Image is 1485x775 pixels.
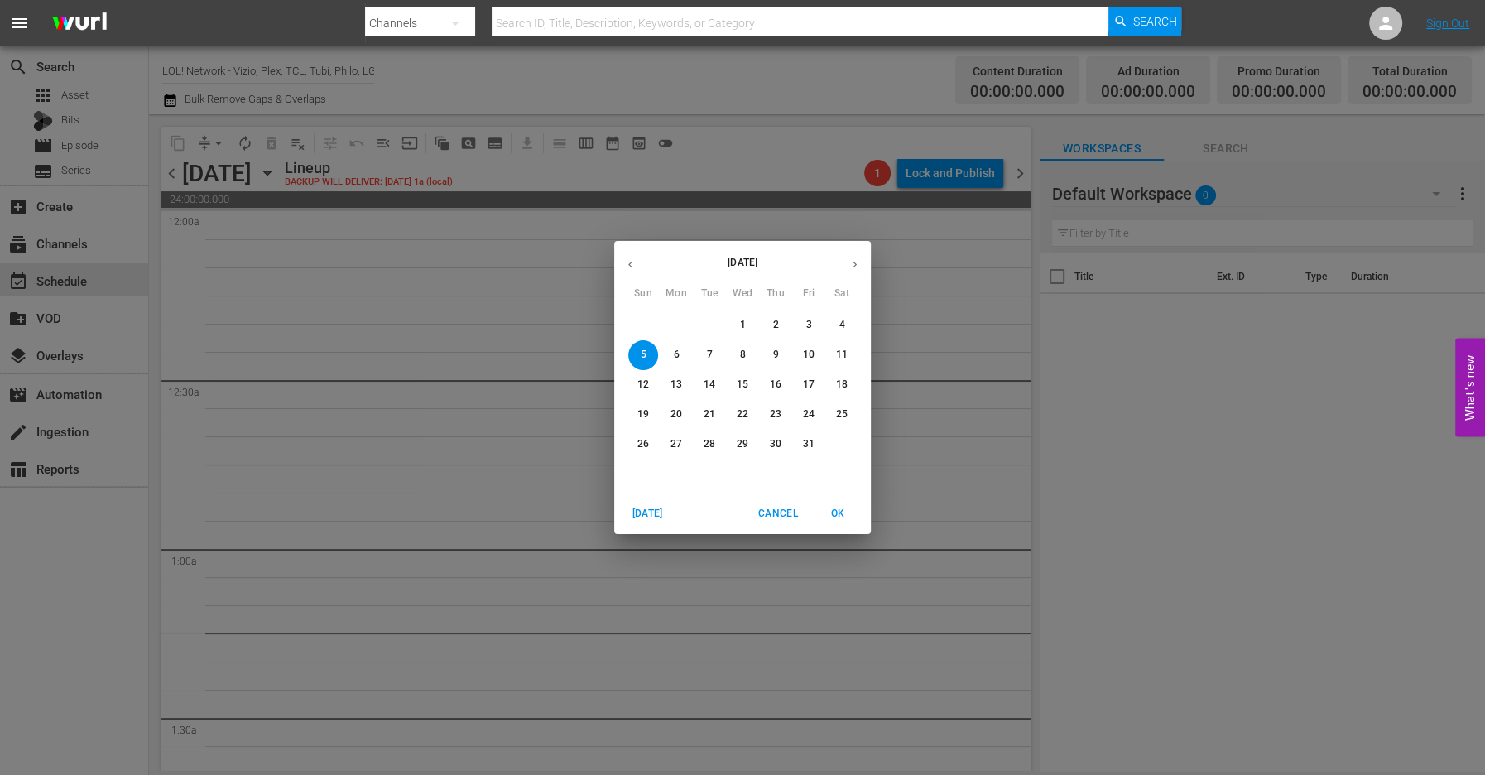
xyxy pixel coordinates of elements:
[694,370,724,400] button: 14
[621,500,674,527] button: [DATE]
[827,310,857,340] button: 4
[827,286,857,302] span: Sat
[737,378,748,392] p: 15
[661,400,691,430] button: 20
[628,430,658,460] button: 26
[706,348,712,362] p: 7
[694,400,724,430] button: 21
[637,407,649,421] p: 19
[770,378,781,392] p: 16
[704,378,715,392] p: 14
[627,505,667,522] span: [DATE]
[637,378,649,392] p: 12
[794,310,824,340] button: 3
[839,318,844,332] p: 4
[661,430,691,460] button: 27
[661,286,691,302] span: Mon
[628,400,658,430] button: 19
[761,430,791,460] button: 30
[803,437,815,451] p: 31
[1426,17,1469,30] a: Sign Out
[670,378,682,392] p: 13
[646,255,839,270] p: [DATE]
[794,430,824,460] button: 31
[661,340,691,370] button: 6
[739,318,745,332] p: 1
[803,378,815,392] p: 17
[628,370,658,400] button: 12
[737,437,748,451] p: 29
[694,286,724,302] span: Tue
[761,310,791,340] button: 2
[694,430,724,460] button: 28
[794,340,824,370] button: 10
[728,286,757,302] span: Wed
[739,348,745,362] p: 8
[803,348,815,362] p: 10
[772,318,778,332] p: 2
[836,378,848,392] p: 18
[761,400,791,430] button: 23
[661,370,691,400] button: 13
[40,4,119,43] img: ans4CAIJ8jUAAAAAAAAAAAAAAAAAAAAAAAAgQb4GAAAAAAAAAAAAAAAAAAAAAAAAJMjXAAAAAAAAAAAAAAAAAAAAAAAAgAT5G...
[770,407,781,421] p: 23
[637,437,649,451] p: 26
[728,430,757,460] button: 29
[827,340,857,370] button: 11
[752,500,805,527] button: Cancel
[811,500,864,527] button: OK
[770,437,781,451] p: 30
[827,370,857,400] button: 18
[737,407,748,421] p: 22
[836,348,848,362] p: 11
[818,505,858,522] span: OK
[704,437,715,451] p: 28
[10,13,30,33] span: menu
[670,407,682,421] p: 20
[761,286,791,302] span: Thu
[728,370,757,400] button: 15
[728,400,757,430] button: 22
[772,348,778,362] p: 9
[728,340,757,370] button: 8
[836,407,848,421] p: 25
[694,340,724,370] button: 7
[704,407,715,421] p: 21
[628,286,658,302] span: Sun
[794,370,824,400] button: 17
[670,437,682,451] p: 27
[1455,339,1485,437] button: Open Feedback Widget
[628,340,658,370] button: 5
[803,407,815,421] p: 24
[827,400,857,430] button: 25
[758,505,798,522] span: Cancel
[805,318,811,332] p: 3
[794,400,824,430] button: 24
[640,348,646,362] p: 5
[673,348,679,362] p: 6
[1133,7,1177,36] span: Search
[728,310,757,340] button: 1
[761,370,791,400] button: 16
[761,340,791,370] button: 9
[794,286,824,302] span: Fri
